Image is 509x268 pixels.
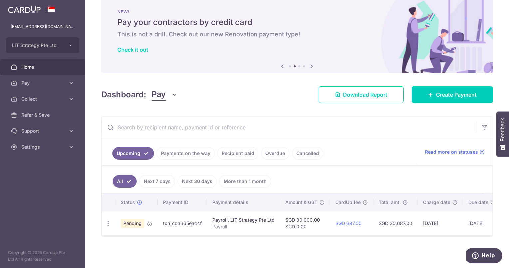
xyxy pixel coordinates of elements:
[178,175,217,188] a: Next 30 days
[21,144,65,150] span: Settings
[152,88,166,101] span: Pay
[468,199,488,206] span: Due date
[379,199,401,206] span: Total amt.
[21,80,65,86] span: Pay
[117,46,148,53] a: Check it out
[500,118,506,141] span: Feedback
[117,30,477,38] h6: This is not a drill. Check out our new Renovation payment type!
[285,199,317,206] span: Amount & GST
[101,89,146,101] h4: Dashboard:
[212,223,275,230] p: Payroll
[212,217,275,223] div: Payroll. LiT Strategy Pte Ltd
[425,149,485,155] a: Read more on statuses
[8,5,41,13] img: CardUp
[158,194,207,211] th: Payment ID
[261,147,289,160] a: Overdue
[280,211,330,235] td: SGD 30,000.00 SGD 0.00
[21,96,65,102] span: Collect
[152,88,177,101] button: Pay
[496,111,509,157] button: Feedback - Show survey
[412,86,493,103] a: Create Payment
[319,86,404,103] a: Download Report
[335,220,362,226] a: SGD 687.00
[436,91,477,99] span: Create Payment
[121,199,135,206] span: Status
[463,211,501,235] td: [DATE]
[158,211,207,235] td: txn_cba665eac4f
[21,128,65,134] span: Support
[12,42,61,49] span: LiT Strategy Pte Ltd
[113,175,137,188] a: All
[373,211,418,235] td: SGD 30,687.00
[425,149,478,155] span: Read more on statuses
[21,64,65,70] span: Home
[219,175,271,188] a: More than 1 month
[117,9,477,14] p: NEW!
[112,147,154,160] a: Upcoming
[292,147,323,160] a: Cancelled
[102,117,477,138] input: Search by recipient name, payment id or reference
[423,199,450,206] span: Charge date
[139,175,175,188] a: Next 7 days
[343,91,387,99] span: Download Report
[6,37,79,53] button: LiT Strategy Pte Ltd
[21,112,65,118] span: Refer & Save
[121,219,144,228] span: Pending
[157,147,215,160] a: Payments on the way
[217,147,258,160] a: Recipient paid
[466,248,502,265] iframe: Opens a widget where you can find more information
[335,199,361,206] span: CardUp fee
[11,23,75,30] p: [EMAIL_ADDRESS][DOMAIN_NAME]
[418,211,463,235] td: [DATE]
[207,194,280,211] th: Payment details
[117,17,477,28] h5: Pay your contractors by credit card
